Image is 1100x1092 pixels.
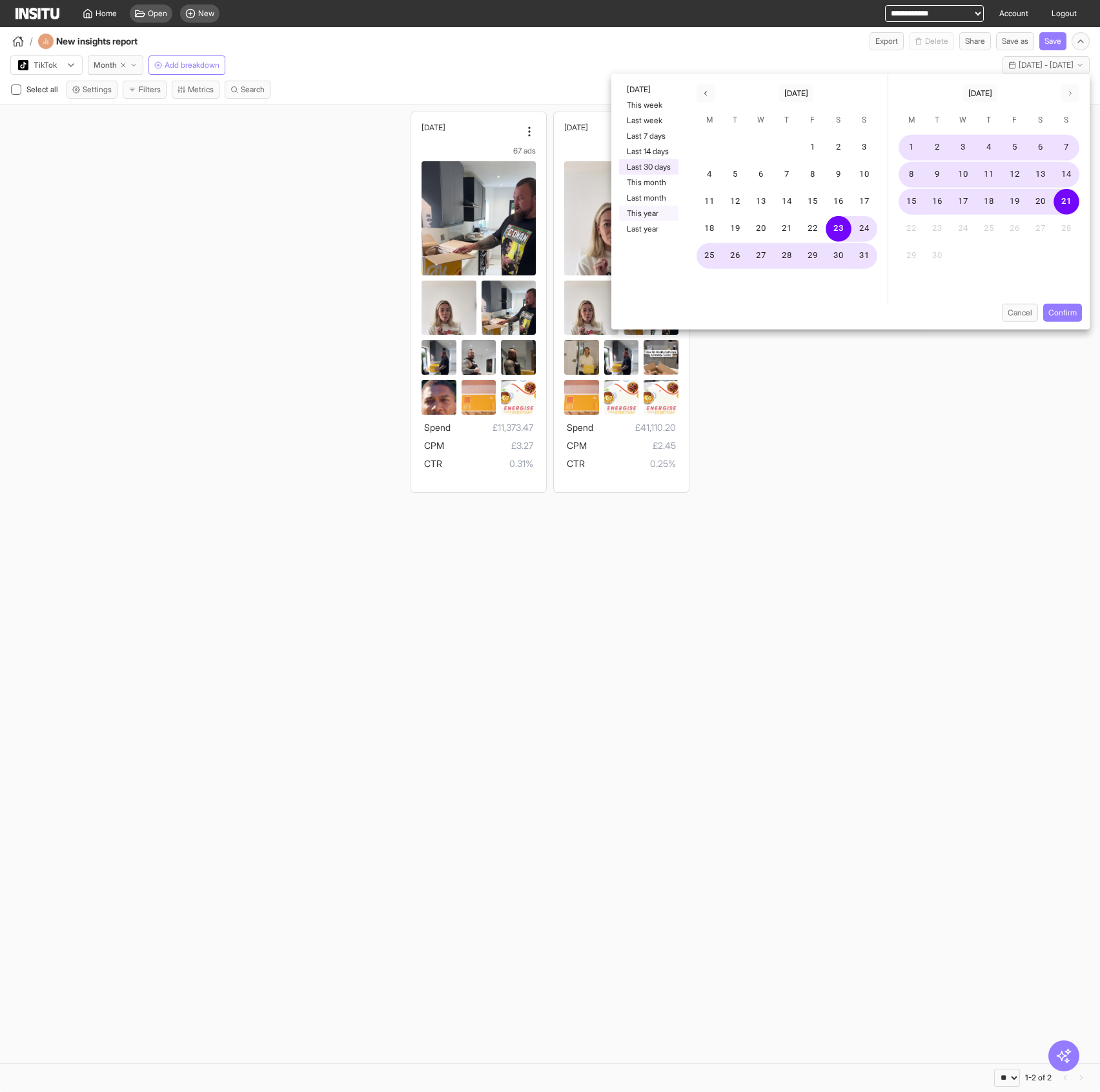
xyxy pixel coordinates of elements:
[748,216,774,242] button: 20
[1019,60,1074,70] span: [DATE] - [DATE]
[1003,56,1090,74] button: [DATE] - [DATE]
[851,162,877,188] button: 10
[1054,189,1079,215] button: 21
[564,146,678,156] div: 72 ads
[619,97,678,113] button: This week
[963,84,997,103] button: [DATE]
[424,422,451,433] span: Spend
[722,243,748,269] button: 26
[977,108,1001,134] span: Thursday
[952,108,975,134] span: Wednesday
[724,108,747,134] span: Tuesday
[722,189,748,215] button: 12
[899,135,924,161] button: 1
[424,458,442,469] span: CTR
[697,162,722,188] button: 4
[976,189,1002,215] button: 18
[26,84,61,94] span: Select all
[585,456,676,472] span: 0.25%
[10,34,33,49] button: /
[774,216,800,242] button: 21
[442,456,533,472] span: 0.31%
[1002,304,1038,322] button: Cancel
[801,108,824,134] span: Friday
[909,32,954,50] span: You cannot delete a preset report.
[853,108,876,134] span: Sunday
[422,123,445,132] h2: [DATE]
[774,162,800,188] button: 7
[722,216,748,242] button: 19
[619,190,678,206] button: Last month
[1029,108,1052,134] span: Saturday
[567,440,587,451] span: CPM
[96,8,117,19] span: Home
[722,162,748,188] button: 5
[619,206,678,221] button: This year
[30,35,33,48] span: /
[564,123,588,132] h2: [DATE]
[241,84,265,95] span: Search
[800,243,826,269] button: 29
[800,216,826,242] button: 22
[619,159,678,175] button: Last 30 days
[748,189,774,215] button: 13
[1028,189,1054,215] button: 20
[165,60,219,70] span: Add breakdown
[870,32,904,50] button: Export
[619,113,678,128] button: Last week
[774,243,800,269] button: 28
[800,162,826,188] button: 8
[826,216,851,242] button: 23
[593,420,676,435] span: £41,110.20
[959,32,991,50] button: Share
[968,88,992,99] span: [DATE]
[899,162,924,188] button: 8
[774,189,800,215] button: 14
[784,88,808,99] span: [DATE]
[1025,1073,1052,1083] div: 1-2 of 2
[94,60,117,70] span: Month
[424,440,444,451] span: CPM
[1028,162,1054,188] button: 13
[38,34,172,49] div: New insights report
[198,8,214,19] span: New
[444,438,533,453] span: £3.27
[924,162,950,188] button: 9
[83,84,112,95] span: Settings
[619,221,678,237] button: Last year
[826,135,851,161] button: 2
[851,189,877,215] button: 17
[698,108,721,134] span: Monday
[851,216,877,242] button: 24
[1003,108,1026,134] span: Friday
[225,81,270,99] button: Search
[619,144,678,159] button: Last 14 days
[1002,189,1028,215] button: 19
[996,32,1034,50] button: Save as
[15,8,59,19] img: Logo
[900,108,923,134] span: Monday
[66,81,117,99] button: Settings
[1055,108,1078,134] span: Sunday
[826,243,851,269] button: 30
[926,108,949,134] span: Tuesday
[451,420,533,435] span: £11,373.47
[748,243,774,269] button: 27
[899,189,924,215] button: 15
[567,422,593,433] span: Spend
[697,243,722,269] button: 25
[172,81,219,99] button: Metrics
[619,128,678,144] button: Last 7 days
[697,216,722,242] button: 18
[827,108,850,134] span: Saturday
[567,458,585,469] span: CTR
[749,108,773,134] span: Wednesday
[123,81,167,99] button: Filters
[779,84,813,103] button: [DATE]
[909,32,954,50] button: Delete
[619,175,678,190] button: This month
[851,135,877,161] button: 3
[851,243,877,269] button: 31
[1002,162,1028,188] button: 12
[775,108,799,134] span: Thursday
